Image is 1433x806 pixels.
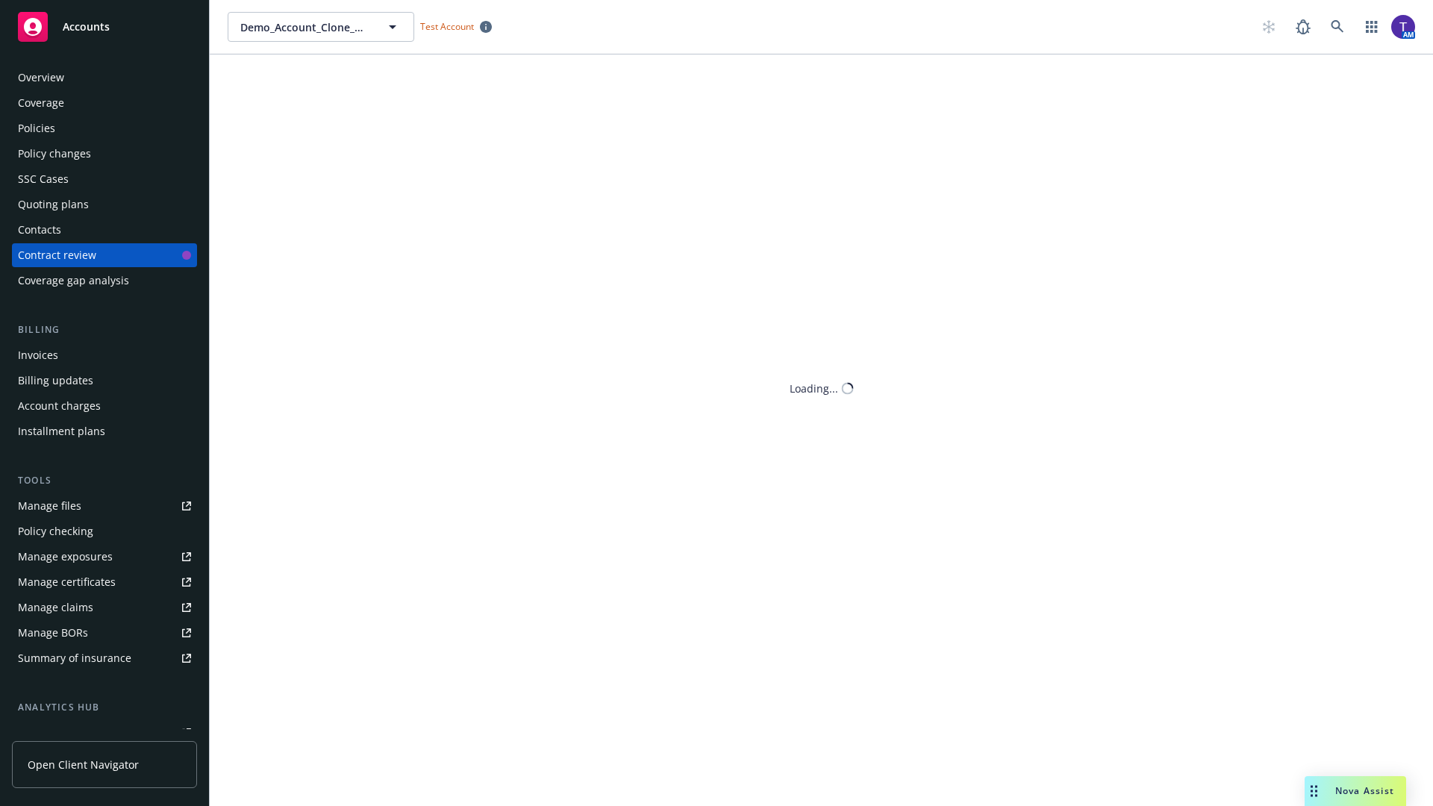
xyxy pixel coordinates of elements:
[12,394,197,418] a: Account charges
[1357,12,1387,42] a: Switch app
[18,218,61,242] div: Contacts
[790,381,838,396] div: Loading...
[12,519,197,543] a: Policy checking
[12,193,197,216] a: Quoting plans
[18,167,69,191] div: SSC Cases
[1305,776,1406,806] button: Nova Assist
[18,116,55,140] div: Policies
[12,243,197,267] a: Contract review
[240,19,369,35] span: Demo_Account_Clone_QA_CR_Tests_Demo
[18,269,129,293] div: Coverage gap analysis
[12,419,197,443] a: Installment plans
[18,369,93,393] div: Billing updates
[1305,776,1323,806] div: Drag to move
[18,621,88,645] div: Manage BORs
[18,494,81,518] div: Manage files
[18,193,89,216] div: Quoting plans
[18,394,101,418] div: Account charges
[12,369,197,393] a: Billing updates
[12,343,197,367] a: Invoices
[63,21,110,33] span: Accounts
[12,473,197,488] div: Tools
[1288,12,1318,42] a: Report a Bug
[228,12,414,42] button: Demo_Account_Clone_QA_CR_Tests_Demo
[12,570,197,594] a: Manage certificates
[12,721,197,745] a: Loss summary generator
[12,91,197,115] a: Coverage
[12,6,197,48] a: Accounts
[1323,12,1352,42] a: Search
[12,167,197,191] a: SSC Cases
[12,621,197,645] a: Manage BORs
[28,757,139,772] span: Open Client Navigator
[1254,12,1284,42] a: Start snowing
[12,218,197,242] a: Contacts
[12,545,197,569] a: Manage exposures
[18,343,58,367] div: Invoices
[18,66,64,90] div: Overview
[18,545,113,569] div: Manage exposures
[12,700,197,715] div: Analytics hub
[18,519,93,543] div: Policy checking
[18,646,131,670] div: Summary of insurance
[18,142,91,166] div: Policy changes
[18,570,116,594] div: Manage certificates
[12,66,197,90] a: Overview
[1391,15,1415,39] img: photo
[1335,784,1394,797] span: Nova Assist
[18,596,93,619] div: Manage claims
[414,19,498,34] span: Test Account
[18,721,142,745] div: Loss summary generator
[12,116,197,140] a: Policies
[18,243,96,267] div: Contract review
[12,322,197,337] div: Billing
[420,20,474,33] span: Test Account
[18,419,105,443] div: Installment plans
[12,269,197,293] a: Coverage gap analysis
[18,91,64,115] div: Coverage
[12,494,197,518] a: Manage files
[12,596,197,619] a: Manage claims
[12,142,197,166] a: Policy changes
[12,646,197,670] a: Summary of insurance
